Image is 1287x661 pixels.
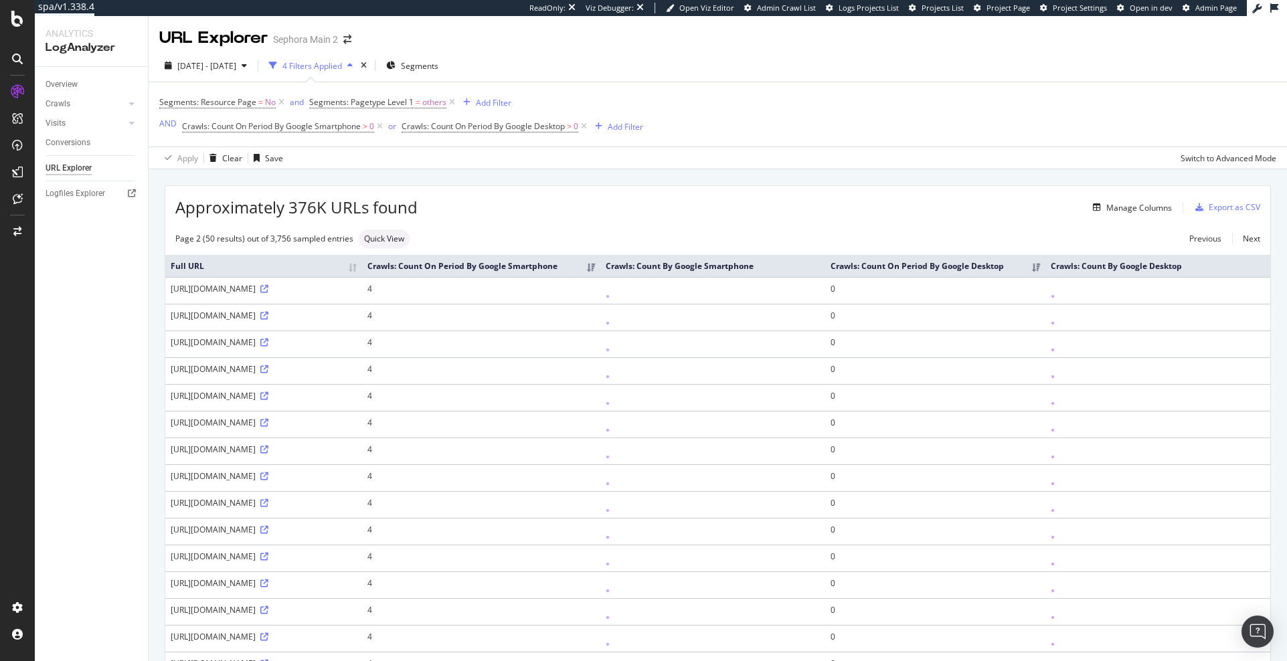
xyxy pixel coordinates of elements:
[1209,201,1260,213] div: Export as CSV
[362,545,600,571] td: 4
[825,518,1045,545] td: 0
[362,277,600,304] td: 4
[825,571,1045,598] td: 0
[171,497,357,508] div: [URL][DOMAIN_NAME]
[362,357,600,384] td: 4
[46,116,66,130] div: Visits
[608,121,643,132] div: Add Filter
[1040,3,1107,13] a: Project Settings
[362,411,600,438] td: 4
[46,187,139,201] a: Logfiles Explorer
[744,3,816,13] a: Admin Crawl List
[46,187,105,201] div: Logfiles Explorer
[159,27,268,50] div: URL Explorer
[825,277,1045,304] td: 0
[1183,3,1237,13] a: Admin Page
[1179,229,1232,248] a: Previous
[825,255,1045,277] th: Crawls: Count On Period By Google Desktop: activate to sort column ascending
[204,147,242,169] button: Clear
[171,551,357,562] div: [URL][DOMAIN_NAME]
[362,518,600,545] td: 4
[171,310,357,321] div: [URL][DOMAIN_NAME]
[359,229,410,248] div: neutral label
[46,40,137,56] div: LogAnalyzer
[258,96,263,108] span: =
[922,3,964,13] span: Projects List
[600,255,825,277] th: Crawls: Count By Google Smartphone
[825,438,1045,464] td: 0
[362,384,600,411] td: 4
[46,97,70,111] div: Crawls
[159,118,177,129] div: AND
[369,117,374,136] span: 0
[422,93,446,112] span: others
[362,438,600,464] td: 4
[46,116,125,130] a: Visits
[46,27,137,40] div: Analytics
[825,545,1045,571] td: 0
[1241,616,1274,648] div: Open Intercom Messenger
[826,3,899,13] a: Logs Projects List
[171,470,357,482] div: [URL][DOMAIN_NAME]
[46,78,78,92] div: Overview
[825,491,1045,518] td: 0
[175,196,418,219] span: Approximately 376K URLs found
[358,59,369,72] div: times
[159,96,256,108] span: Segments: Resource Page
[171,390,357,401] div: [URL][DOMAIN_NAME]
[177,153,198,164] div: Apply
[401,60,438,72] span: Segments
[1232,229,1260,248] a: Next
[46,136,90,150] div: Conversions
[757,3,816,13] span: Admin Crawl List
[171,283,357,294] div: [URL][DOMAIN_NAME]
[362,571,600,598] td: 4
[264,55,358,76] button: 4 Filters Applied
[171,444,357,455] div: [URL][DOMAIN_NAME]
[586,3,634,13] div: Viz Debugger:
[282,60,342,72] div: 4 Filters Applied
[362,255,600,277] th: Crawls: Count On Period By Google Smartphone: activate to sort column ascending
[574,117,578,136] span: 0
[171,577,357,589] div: [URL][DOMAIN_NAME]
[825,625,1045,652] td: 0
[46,78,139,92] a: Overview
[825,330,1045,357] td: 0
[679,3,734,13] span: Open Viz Editor
[825,464,1045,491] td: 0
[458,94,511,110] button: Add Filter
[290,96,304,108] button: and
[1175,147,1276,169] button: Switch to Advanced Mode
[362,491,600,518] td: 4
[159,117,177,130] button: AND
[388,120,396,132] button: or
[1117,3,1173,13] a: Open in dev
[825,384,1045,411] td: 0
[343,35,351,44] div: arrow-right-arrow-left
[182,120,361,132] span: Crawls: Count On Period By Google Smartphone
[265,93,276,112] span: No
[171,604,357,616] div: [URL][DOMAIN_NAME]
[567,120,572,132] span: >
[476,97,511,108] div: Add Filter
[265,153,283,164] div: Save
[175,233,353,244] div: Page 2 (50 results) out of 3,756 sampled entries
[222,153,242,164] div: Clear
[402,120,565,132] span: Crawls: Count On Period By Google Desktop
[362,625,600,652] td: 4
[986,3,1030,13] span: Project Page
[825,411,1045,438] td: 0
[363,120,367,132] span: >
[666,3,734,13] a: Open Viz Editor
[825,304,1045,330] td: 0
[1088,199,1172,215] button: Manage Columns
[362,598,600,625] td: 4
[529,3,566,13] div: ReadOnly:
[177,60,236,72] span: [DATE] - [DATE]
[1130,3,1173,13] span: Open in dev
[825,357,1045,384] td: 0
[171,524,357,535] div: [URL][DOMAIN_NAME]
[974,3,1030,13] a: Project Page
